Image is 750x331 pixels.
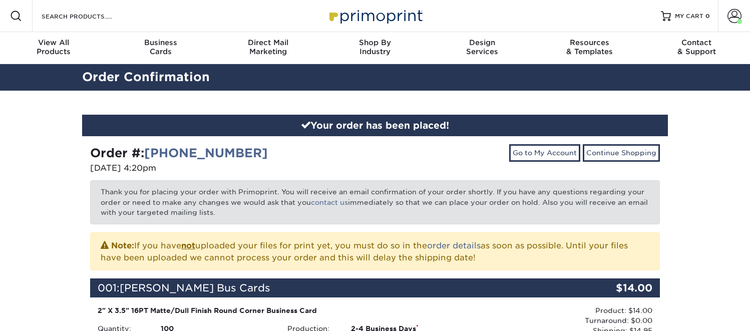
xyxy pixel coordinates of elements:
a: DesignServices [429,32,536,64]
div: Your order has been placed! [82,115,668,137]
strong: Note: [111,241,134,250]
div: Industry [321,38,429,56]
div: 2" X 3.5" 16PT Matte/Dull Finish Round Corner Business Card [98,305,463,315]
p: [DATE] 4:20pm [90,162,367,174]
a: Go to My Account [509,144,580,161]
span: Business [107,38,214,47]
div: & Templates [536,38,643,56]
strong: Order #: [90,146,268,160]
a: BusinessCards [107,32,214,64]
span: MY CART [675,12,703,21]
span: Resources [536,38,643,47]
span: Contact [643,38,750,47]
span: [PERSON_NAME] Bus Cards [120,282,270,294]
a: Contact& Support [643,32,750,64]
a: Shop ByIndustry [321,32,429,64]
img: Primoprint [325,5,425,27]
div: Services [429,38,536,56]
span: 0 [705,13,710,20]
div: Cards [107,38,214,56]
a: Resources& Templates [536,32,643,64]
b: not [181,241,195,250]
a: [PHONE_NUMBER] [144,146,268,160]
p: If you have uploaded your files for print yet, you must do so in the as soon as possible. Until y... [101,239,649,264]
h2: Order Confirmation [75,68,675,87]
a: order details [427,241,481,250]
div: 001: [90,278,565,297]
span: Shop By [321,38,429,47]
input: SEARCH PRODUCTS..... [41,10,138,22]
div: & Support [643,38,750,56]
span: Design [429,38,536,47]
div: $14.00 [565,278,660,297]
a: Direct MailMarketing [214,32,321,64]
a: Continue Shopping [583,144,660,161]
span: Direct Mail [214,38,321,47]
p: Thank you for placing your order with Primoprint. You will receive an email confirmation of your ... [90,180,660,224]
a: contact us [311,198,348,206]
div: Marketing [214,38,321,56]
